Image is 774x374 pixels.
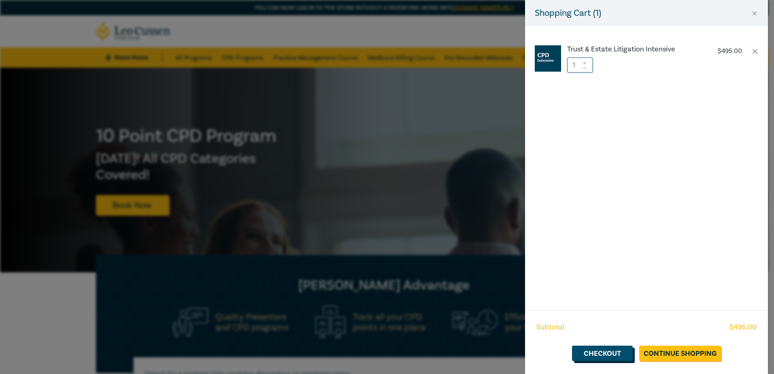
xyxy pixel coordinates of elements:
a: Trust & Estate Litigation Intensive [567,45,702,53]
a: Continue Shopping [639,346,721,361]
input: 1 [567,57,593,73]
h5: Shopping Cart ( 1 ) [535,6,601,20]
span: Subtotal [536,322,564,333]
a: Checkout [572,346,633,361]
img: CPD%20Intensive.jpg [535,45,561,72]
span: $ 495.00 [729,322,757,333]
button: Close [751,10,758,17]
p: $ 495.00 [718,47,742,55]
